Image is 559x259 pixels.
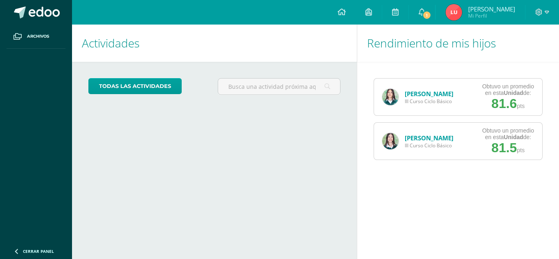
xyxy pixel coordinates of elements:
a: todas las Actividades [88,78,182,94]
strong: Unidad [504,134,523,140]
span: [PERSON_NAME] [468,5,515,13]
span: 81.5 [491,140,517,155]
a: Archivos [7,25,65,49]
span: III Curso Ciclo Básico [405,142,453,149]
h1: Actividades [82,25,347,62]
span: 1 [422,11,431,20]
strong: Unidad [504,90,523,96]
a: [PERSON_NAME] [405,90,453,98]
img: 5d9fbff668698edc133964871eda3480.png [446,4,462,20]
span: Mi Perfil [468,12,515,19]
input: Busca una actividad próxima aquí... [218,79,340,95]
h1: Rendimiento de mis hijos [367,25,550,62]
div: Obtuvo un promedio en esta de: [482,83,534,96]
a: [PERSON_NAME] [405,134,453,142]
div: Obtuvo un promedio en esta de: [482,127,534,140]
span: Cerrar panel [23,248,54,254]
span: Archivos [27,33,49,40]
span: pts [517,147,525,153]
span: III Curso Ciclo Básico [405,98,453,105]
span: 81.6 [491,96,517,111]
span: pts [517,103,525,109]
img: d08717c51e9b47360446ab438b1ca3c6.png [382,89,399,105]
img: 2feeae01ade18b8956c2964289023a4f.png [382,133,399,149]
